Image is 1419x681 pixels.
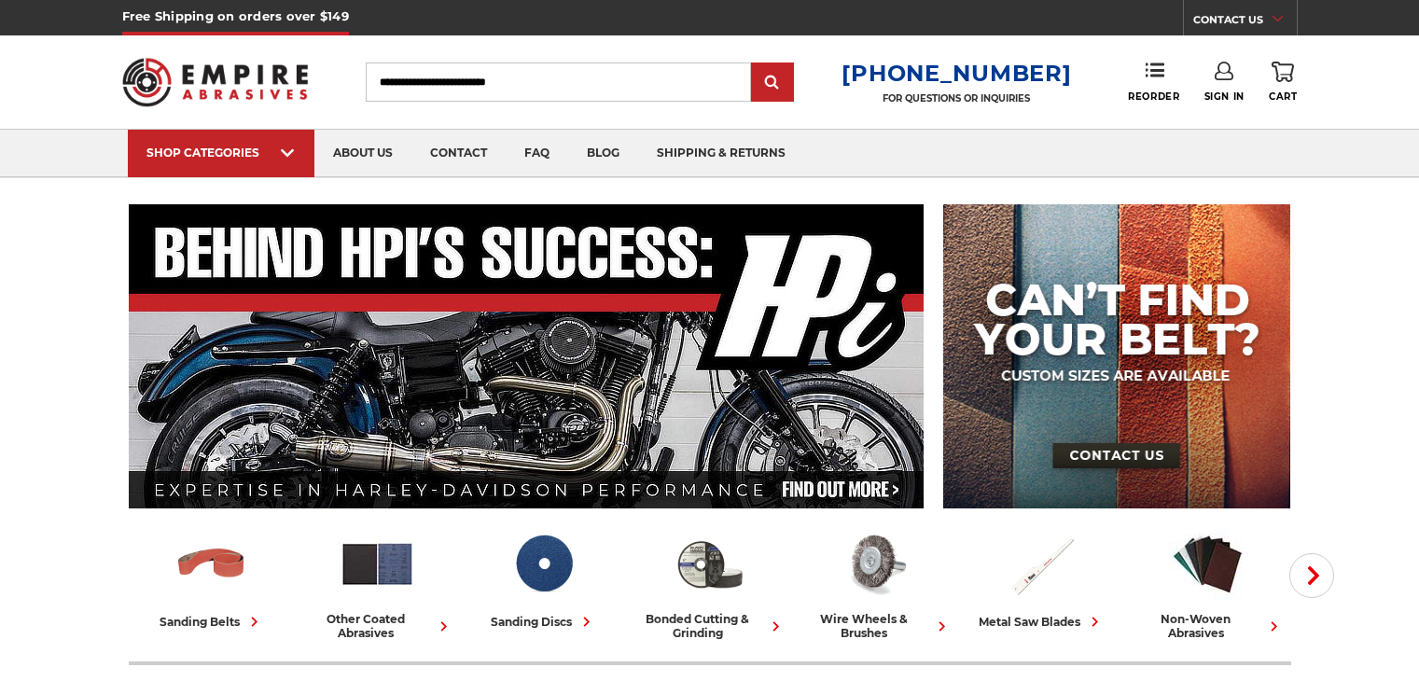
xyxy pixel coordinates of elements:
[160,612,264,632] div: sanding belts
[979,612,1105,632] div: metal saw blades
[1204,90,1245,103] span: Sign In
[842,92,1071,104] p: FOR QUESTIONS OR INQUIRIES
[1128,62,1179,102] a: Reorder
[302,612,453,640] div: other coated abrasives
[634,612,786,640] div: bonded cutting & grinding
[671,525,748,603] img: Bonded Cutting & Grinding
[1133,525,1284,640] a: non-woven abrasives
[1128,90,1179,103] span: Reorder
[505,525,582,603] img: Sanding Discs
[638,130,804,177] a: shipping & returns
[967,525,1118,632] a: metal saw blades
[314,130,411,177] a: about us
[173,525,250,603] img: Sanding Belts
[129,204,925,508] img: Banner for an interview featuring Horsepower Inc who makes Harley performance upgrades featured o...
[411,130,506,177] a: contact
[1169,525,1246,603] img: Non-woven Abrasives
[568,130,638,177] a: blog
[339,525,416,603] img: Other Coated Abrasives
[506,130,568,177] a: faq
[1193,9,1297,35] a: CONTACT US
[1269,90,1297,103] span: Cart
[800,612,952,640] div: wire wheels & brushes
[136,525,287,632] a: sanding belts
[1269,62,1297,103] a: Cart
[122,46,309,118] img: Empire Abrasives
[468,525,619,632] a: sanding discs
[1003,525,1080,603] img: Metal Saw Blades
[491,612,596,632] div: sanding discs
[754,64,791,102] input: Submit
[302,525,453,640] a: other coated abrasives
[1289,553,1334,598] button: Next
[634,525,786,640] a: bonded cutting & grinding
[800,525,952,640] a: wire wheels & brushes
[837,525,914,603] img: Wire Wheels & Brushes
[1133,612,1284,640] div: non-woven abrasives
[943,204,1290,508] img: promo banner for custom belts.
[146,146,296,160] div: SHOP CATEGORIES
[842,60,1071,87] a: [PHONE_NUMBER]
